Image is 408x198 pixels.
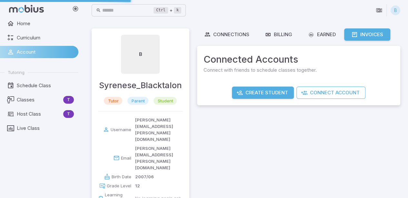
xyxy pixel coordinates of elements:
span: Curriculum [17,34,74,41]
span: parent [127,98,148,104]
span: T [63,111,74,117]
span: Tutoring [8,69,25,75]
button: Join in Zoom Client [373,4,385,16]
div: Earned [308,31,336,38]
p: Username [111,126,131,133]
div: Billing [265,31,292,38]
div: + [154,6,181,14]
div: B [391,5,400,15]
button: Create Student [232,87,294,99]
span: Schedule Class [17,82,74,89]
h4: Syrenese_Blacktalon [99,79,182,92]
p: 12 [135,182,140,189]
div: Invoices [351,31,383,38]
span: Home [17,20,74,27]
div: Connections [204,31,249,38]
span: Account [17,48,74,56]
kbd: k [174,7,181,14]
button: Connect Account [296,87,365,99]
div: B [121,35,160,74]
p: [PERSON_NAME][EMAIL_ADDRESS][PERSON_NAME][DOMAIN_NAME] [135,117,183,142]
span: Classes [17,96,61,103]
p: 2007/06 [135,173,154,180]
span: Host Class [17,110,61,118]
p: [PERSON_NAME][EMAIL_ADDRESS][PERSON_NAME][DOMAIN_NAME] [135,145,183,171]
span: T [63,97,74,103]
span: student [154,98,177,104]
p: Birth Date [112,173,131,180]
span: tutor [104,98,122,104]
kbd: Ctrl [154,7,168,14]
span: Live Class [17,125,74,132]
span: Connected Accounts [204,52,394,67]
span: Connect with friends to schedule classes together. [204,67,394,74]
p: Grade Level [107,182,131,189]
p: Email [121,155,131,161]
